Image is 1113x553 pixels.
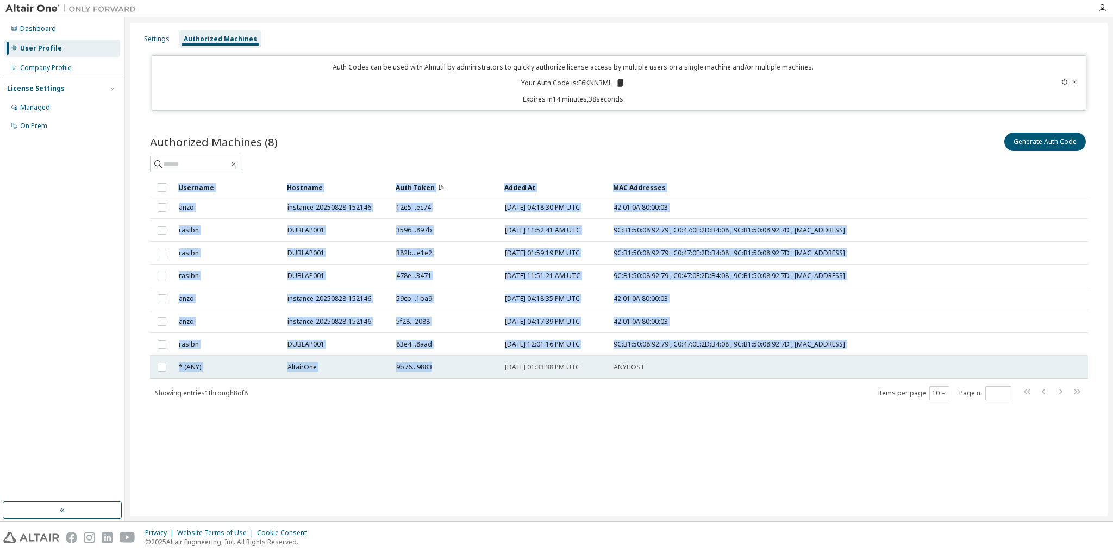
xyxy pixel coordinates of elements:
span: 83e4...8aad [396,340,432,349]
div: Company Profile [20,64,72,72]
button: Generate Auth Code [1004,133,1086,151]
span: 382b...e1e2 [396,249,432,257]
img: instagram.svg [84,532,95,543]
div: Auth Token [396,179,496,196]
div: Settings [144,35,170,43]
img: altair_logo.svg [3,532,59,543]
span: 9C:B1:50:08:92:79 , C0:47:0E:2D:B4:08 , 9C:B1:50:08:92:7D , [MAC_ADDRESS] [614,340,845,349]
span: DUBLAP001 [287,249,324,257]
span: rasibn [179,272,199,280]
span: anzo [179,294,194,303]
span: [DATE] 01:33:38 PM UTC [505,363,580,372]
span: ANYHOST [614,363,645,372]
span: [DATE] 01:59:19 PM UTC [505,249,580,257]
div: Hostname [287,179,387,196]
img: facebook.svg [66,532,77,543]
div: On Prem [20,122,47,130]
span: [DATE] 04:18:35 PM UTC [505,294,580,303]
span: 59cb...1ba9 [396,294,432,303]
span: [DATE] 11:52:41 AM UTC [505,226,580,235]
span: [DATE] 04:18:30 PM UTC [505,203,580,212]
span: 42:01:0A:80:00:03 [614,203,668,212]
button: 10 [932,389,947,398]
span: 5f28...2088 [396,317,430,326]
div: MAC Addresses [613,179,974,196]
span: Items per page [878,386,949,400]
span: DUBLAP001 [287,226,324,235]
p: Your Auth Code is: F6KNN3ML [521,78,625,88]
span: [DATE] 11:51:21 AM UTC [505,272,580,280]
span: DUBLAP001 [287,272,324,280]
span: DUBLAP001 [287,340,324,349]
span: 12e5...ec74 [396,203,431,212]
span: AltairOne [287,363,317,372]
span: * (ANY) [179,363,201,372]
span: 478e...3471 [396,272,432,280]
div: License Settings [7,84,65,93]
span: anzo [179,317,194,326]
p: © 2025 Altair Engineering, Inc. All Rights Reserved. [145,537,313,546]
span: Page n. [959,386,1011,400]
span: 3596...897b [396,226,432,235]
span: instance-20250828-152146 [287,203,371,212]
span: Authorized Machines (8) [150,134,278,149]
span: 9b76...9883 [396,363,432,372]
div: Added At [504,179,604,196]
span: Showing entries 1 through 8 of 8 [155,388,248,398]
img: Altair One [5,3,141,14]
span: [DATE] 12:01:16 PM UTC [505,340,580,349]
span: rasibn [179,226,199,235]
p: Expires in 14 minutes, 38 seconds [159,95,987,104]
span: 9C:B1:50:08:92:79 , C0:47:0E:2D:B4:08 , 9C:B1:50:08:92:7D , [MAC_ADDRESS] [614,272,845,280]
img: youtube.svg [120,532,135,543]
span: rasibn [179,249,199,257]
span: [DATE] 04:17:39 PM UTC [505,317,580,326]
div: Authorized Machines [184,35,257,43]
span: 9C:B1:50:08:92:79 , C0:47:0E:2D:B4:08 , 9C:B1:50:08:92:7D , [MAC_ADDRESS] [614,249,845,257]
span: anzo [179,203,194,212]
span: 42:01:0A:80:00:03 [614,294,668,303]
span: 9C:B1:50:08:92:79 , C0:47:0E:2D:B4:08 , 9C:B1:50:08:92:7D , [MAC_ADDRESS] [614,226,845,235]
p: Auth Codes can be used with Almutil by administrators to quickly authorize license access by mult... [159,62,987,72]
div: Username [178,179,278,196]
div: Website Terms of Use [177,529,257,537]
span: rasibn [179,340,199,349]
div: Privacy [145,529,177,537]
img: linkedin.svg [102,532,113,543]
div: Cookie Consent [257,529,313,537]
div: Dashboard [20,24,56,33]
div: Managed [20,103,50,112]
span: instance-20250828-152146 [287,294,371,303]
div: User Profile [20,44,62,53]
span: 42:01:0A:80:00:03 [614,317,668,326]
span: instance-20250828-152146 [287,317,371,326]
